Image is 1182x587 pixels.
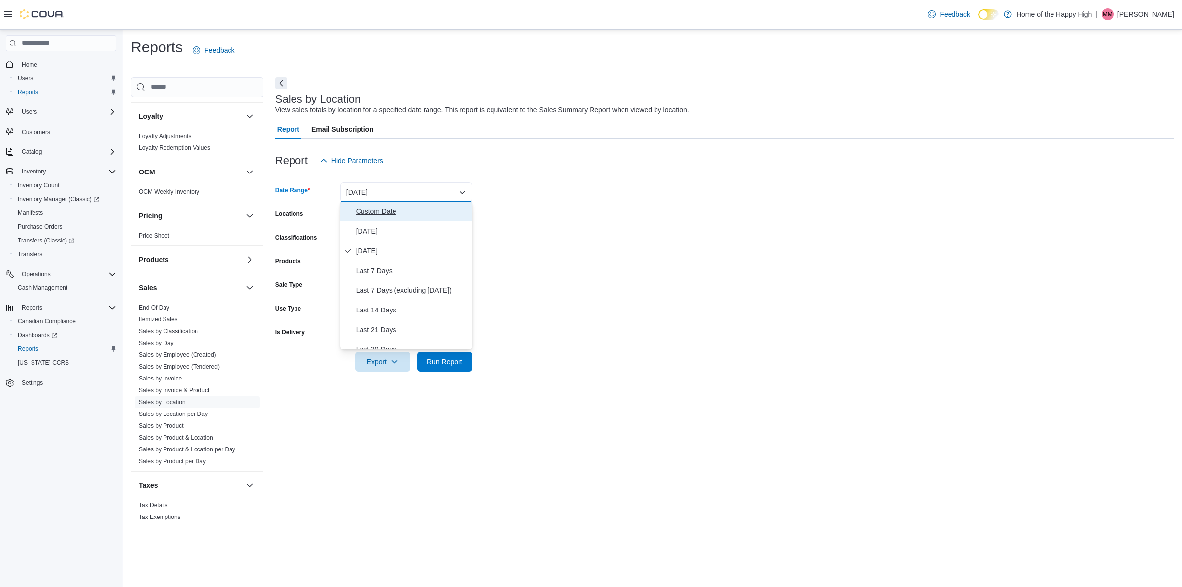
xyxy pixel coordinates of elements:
[139,481,158,490] h3: Taxes
[14,248,46,260] a: Transfers
[2,57,120,71] button: Home
[139,351,216,358] a: Sales by Employee (Created)
[356,206,468,217] span: Custom Date
[2,165,120,178] button: Inventory
[14,193,103,205] a: Inventory Manager (Classic)
[14,179,64,191] a: Inventory Count
[10,342,120,356] button: Reports
[14,72,116,84] span: Users
[244,254,256,266] button: Products
[139,375,182,382] a: Sales by Invoice
[10,314,120,328] button: Canadian Compliance
[10,85,120,99] button: Reports
[139,132,192,140] span: Loyalty Adjustments
[316,151,387,171] button: Hide Parameters
[139,211,162,221] h3: Pricing
[139,481,242,490] button: Taxes
[139,255,242,265] button: Products
[131,302,263,471] div: Sales
[18,284,67,292] span: Cash Management
[275,281,302,289] label: Sale Type
[18,146,116,158] span: Catalog
[139,328,198,335] a: Sales by Classification
[131,37,183,57] h1: Reports
[18,268,55,280] button: Operations
[139,422,184,429] a: Sales by Product
[131,230,263,245] div: Pricing
[18,302,116,313] span: Reports
[189,40,238,60] a: Feedback
[10,328,120,342] a: Dashboards
[2,376,120,390] button: Settings
[14,343,116,355] span: Reports
[139,315,178,323] span: Itemized Sales
[340,202,472,349] div: Select listbox
[139,446,235,453] a: Sales by Product & Location per Day
[139,411,208,417] a: Sales by Location per Day
[139,133,192,139] a: Loyalty Adjustments
[139,502,168,509] a: Tax Details
[10,71,120,85] button: Users
[356,304,468,316] span: Last 14 Days
[10,356,120,370] button: [US_STATE] CCRS
[139,458,206,465] a: Sales by Product per Day
[139,363,220,370] a: Sales by Employee (Tendered)
[18,106,41,118] button: Users
[14,235,78,246] a: Transfers (Classic)
[139,316,178,323] a: Itemized Sales
[2,145,120,159] button: Catalog
[356,265,468,276] span: Last 7 Days
[131,499,263,527] div: Taxes
[139,387,209,394] a: Sales by Invoice & Product
[1103,8,1113,20] span: MM
[14,179,116,191] span: Inventory Count
[139,375,182,382] span: Sales by Invoice
[356,225,468,237] span: [DATE]
[139,446,235,453] span: Sales by Product & Location per Day
[14,343,42,355] a: Reports
[139,304,169,311] span: End Of Day
[10,192,120,206] a: Inventory Manager (Classic)
[275,328,305,336] label: Is Delivery
[10,178,120,192] button: Inventory Count
[139,255,169,265] h3: Products
[1096,8,1098,20] p: |
[356,284,468,296] span: Last 7 Days (excluding [DATE])
[427,357,462,367] span: Run Report
[139,327,198,335] span: Sales by Classification
[139,340,174,346] a: Sales by Day
[10,234,120,247] a: Transfers (Classic)
[18,195,99,203] span: Inventory Manager (Classic)
[139,501,168,509] span: Tax Details
[139,188,199,195] a: OCM Weekly Inventory
[14,221,116,233] span: Purchase Orders
[18,377,116,389] span: Settings
[10,247,120,261] button: Transfers
[18,166,116,177] span: Inventory
[275,77,287,89] button: Next
[277,119,299,139] span: Report
[244,166,256,178] button: OCM
[131,186,263,202] div: OCM
[275,93,361,105] h3: Sales by Location
[22,108,37,116] span: Users
[14,329,61,341] a: Dashboards
[139,514,181,520] a: Tax Exemptions
[22,379,43,387] span: Settings
[311,119,374,139] span: Email Subscription
[10,206,120,220] button: Manifests
[18,126,54,138] a: Customers
[18,331,57,339] span: Dashboards
[14,221,66,233] a: Purchase Orders
[139,232,169,239] a: Price Sheet
[331,156,383,166] span: Hide Parameters
[139,304,169,311] a: End Of Day
[18,181,60,189] span: Inventory Count
[139,167,242,177] button: OCM
[940,9,970,19] span: Feedback
[18,223,63,231] span: Purchase Orders
[10,220,120,234] button: Purchase Orders
[1017,8,1092,20] p: Home of the Happy High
